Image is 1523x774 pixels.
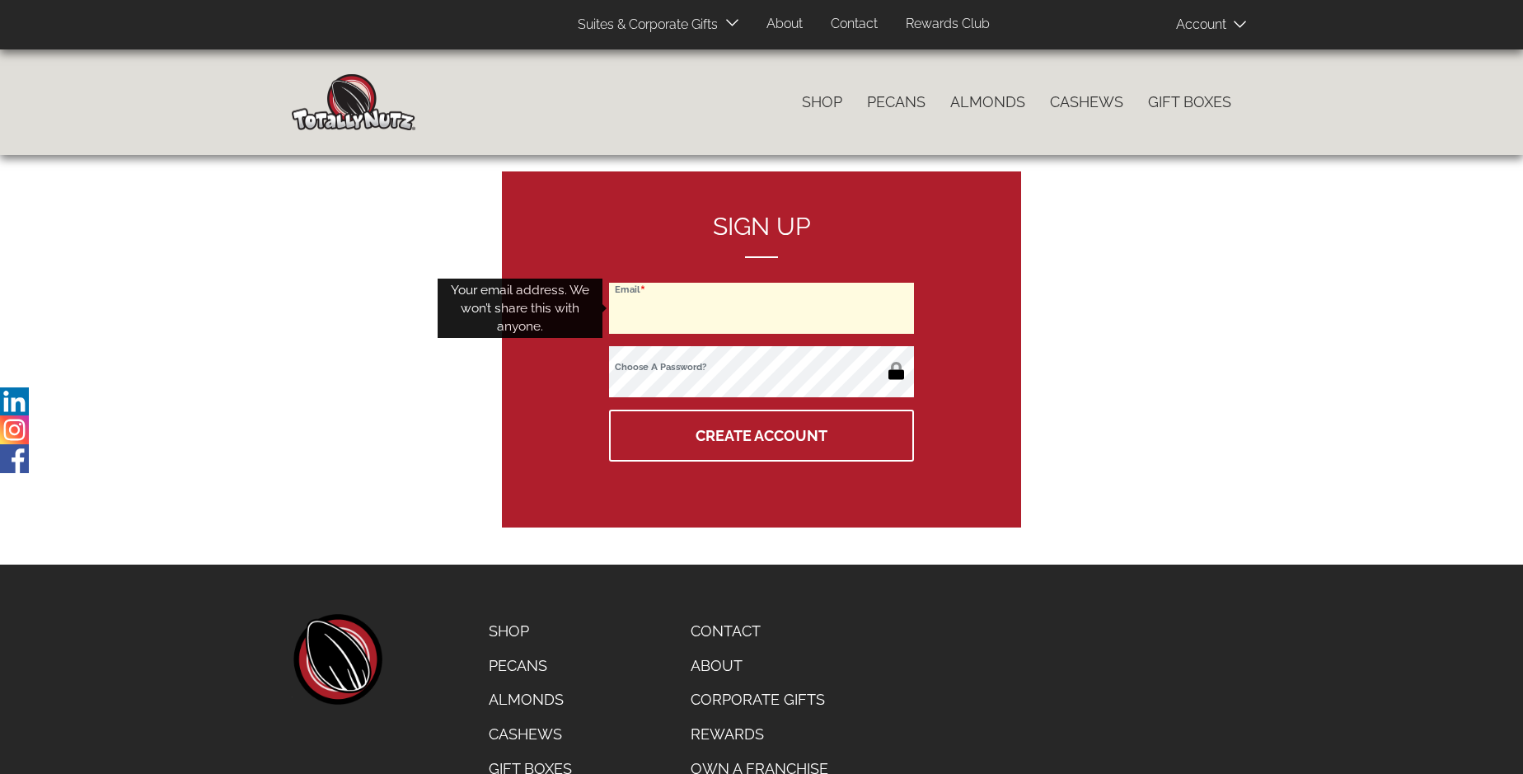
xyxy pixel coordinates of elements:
a: Gift Boxes [1136,85,1244,120]
img: Home [292,74,415,130]
a: Almonds [476,683,584,717]
a: Almonds [938,85,1038,120]
a: About [754,8,815,40]
div: Your email address. We won’t share this with anyone. [438,279,602,339]
a: Suites & Corporate Gifts [565,9,723,41]
a: Rewards Club [893,8,1002,40]
h2: Sign up [609,213,914,258]
a: Cashews [1038,85,1136,120]
a: home [292,614,382,705]
a: Pecans [855,85,938,120]
a: Pecans [476,649,584,683]
a: About [678,649,841,683]
a: Shop [790,85,855,120]
a: Corporate Gifts [678,683,841,717]
a: Rewards [678,717,841,752]
button: Create Account [609,410,914,462]
a: Contact [818,8,890,40]
a: Shop [476,614,584,649]
a: Contact [678,614,841,649]
input: Email [609,283,914,334]
a: Cashews [476,717,584,752]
